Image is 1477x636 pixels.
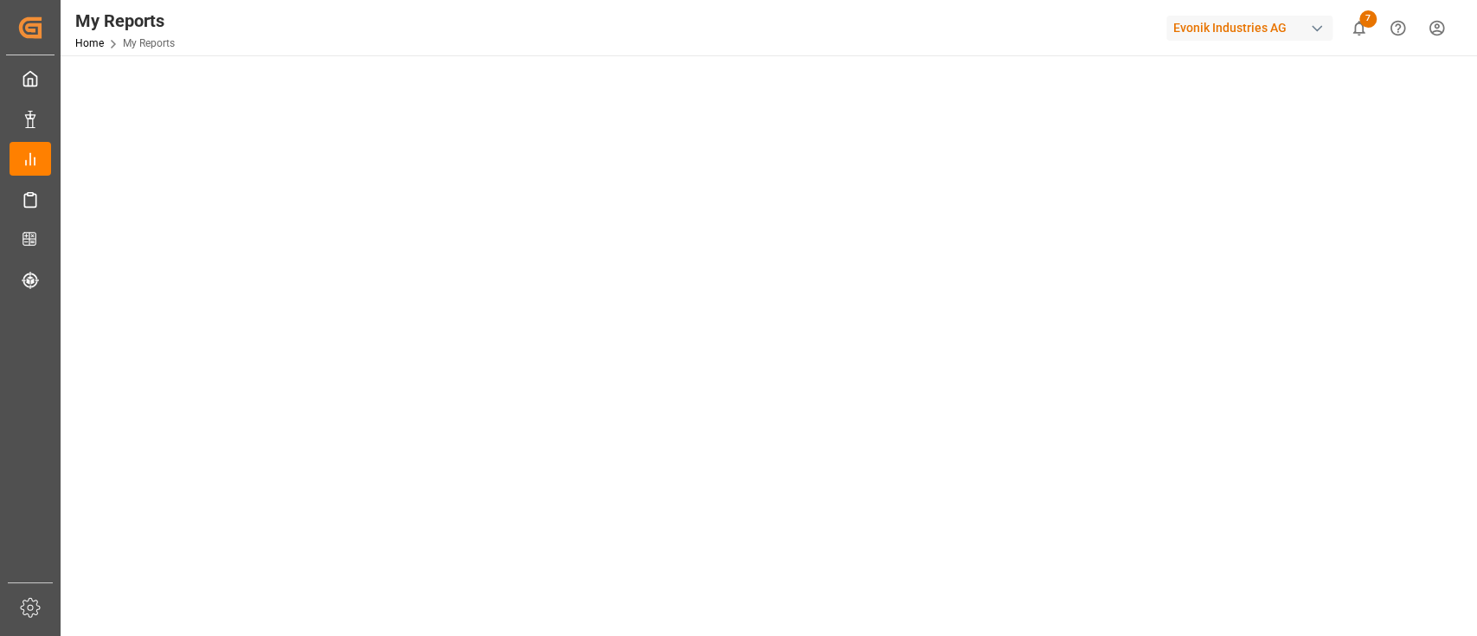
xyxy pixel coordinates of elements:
[75,37,104,49] a: Home
[1359,10,1377,28] span: 7
[1339,9,1378,48] button: show 7 new notifications
[1166,16,1333,41] div: Evonik Industries AG
[1166,11,1339,44] button: Evonik Industries AG
[75,8,175,34] div: My Reports
[1378,9,1417,48] button: Help Center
